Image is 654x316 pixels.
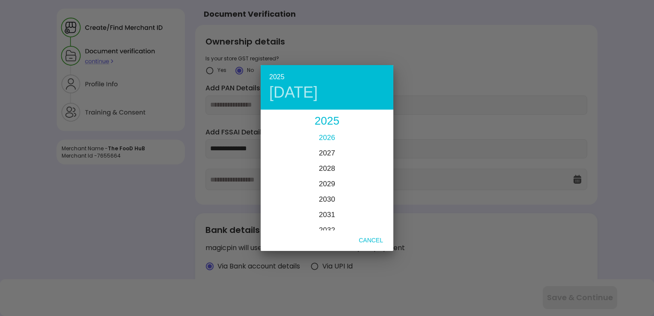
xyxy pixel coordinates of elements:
button: 2027 [319,146,335,161]
button: 2025 [315,114,339,131]
span: 2032 [319,226,335,234]
span: 2028 [319,164,335,173]
button: 2031 [319,208,335,223]
button: 2030 [319,192,335,208]
button: 2032 [319,223,335,238]
span: 2027 [319,149,335,157]
button: 2026 [319,131,335,146]
span: 2031 [319,211,335,219]
div: [DATE] [269,85,385,100]
button: 2029 [319,177,335,192]
span: 2029 [319,180,335,188]
span: Cancel [352,237,390,244]
span: 2025 [315,114,339,127]
span: 2026 [319,134,335,142]
button: 2028 [319,161,335,177]
span: 2030 [319,195,335,203]
div: 2025 [269,74,385,80]
button: Cancel [352,232,390,247]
